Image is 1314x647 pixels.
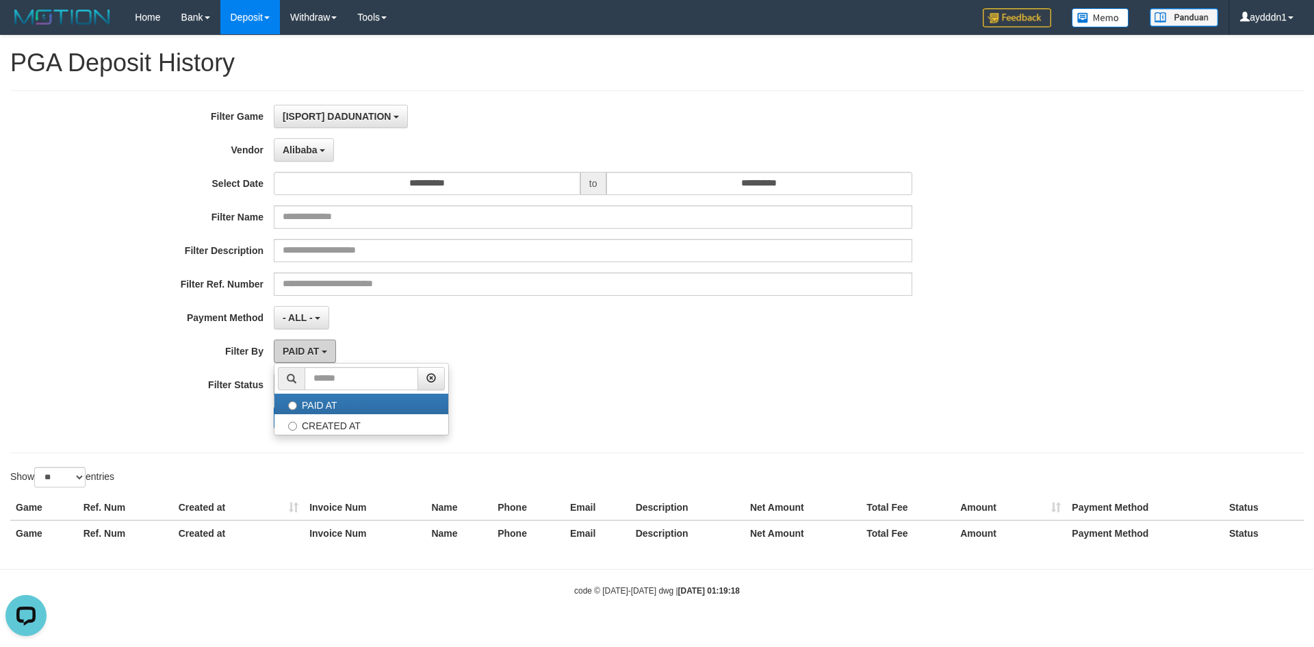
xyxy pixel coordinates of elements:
[1072,8,1129,27] img: Button%20Memo.svg
[630,495,745,520] th: Description
[1224,495,1304,520] th: Status
[283,111,391,122] span: [ISPORT] DADUNATION
[565,520,630,546] th: Email
[274,105,408,128] button: [ISPORT] DADUNATION
[983,8,1051,27] img: Feedback.jpg
[283,346,319,357] span: PAID AT
[630,520,745,546] th: Description
[492,495,565,520] th: Phone
[304,495,426,520] th: Invoice Num
[861,495,955,520] th: Total Fee
[10,520,78,546] th: Game
[304,520,426,546] th: Invoice Num
[78,495,173,520] th: Ref. Num
[426,520,492,546] th: Name
[5,5,47,47] button: Open LiveChat chat widget
[955,495,1066,520] th: Amount
[861,520,955,546] th: Total Fee
[283,312,313,323] span: - ALL -
[274,306,329,329] button: - ALL -
[574,586,740,596] small: code © [DATE]-[DATE] dwg |
[426,495,492,520] th: Name
[274,138,334,162] button: Alibaba
[78,520,173,546] th: Ref. Num
[283,144,318,155] span: Alibaba
[580,172,606,195] span: to
[1066,520,1224,546] th: Payment Method
[173,520,304,546] th: Created at
[678,586,740,596] strong: [DATE] 01:19:18
[10,467,114,487] label: Show entries
[34,467,86,487] select: Showentries
[10,49,1304,77] h1: PGA Deposit History
[173,495,304,520] th: Created at
[745,495,861,520] th: Net Amount
[288,422,297,431] input: CREATED AT
[288,401,297,410] input: PAID AT
[274,340,336,363] button: PAID AT
[745,520,861,546] th: Net Amount
[1066,495,1224,520] th: Payment Method
[10,7,114,27] img: MOTION_logo.png
[565,495,630,520] th: Email
[10,495,78,520] th: Game
[1150,8,1218,27] img: panduan.png
[492,520,565,546] th: Phone
[1224,520,1304,546] th: Status
[274,394,448,414] label: PAID AT
[274,414,448,435] label: CREATED AT
[955,520,1066,546] th: Amount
